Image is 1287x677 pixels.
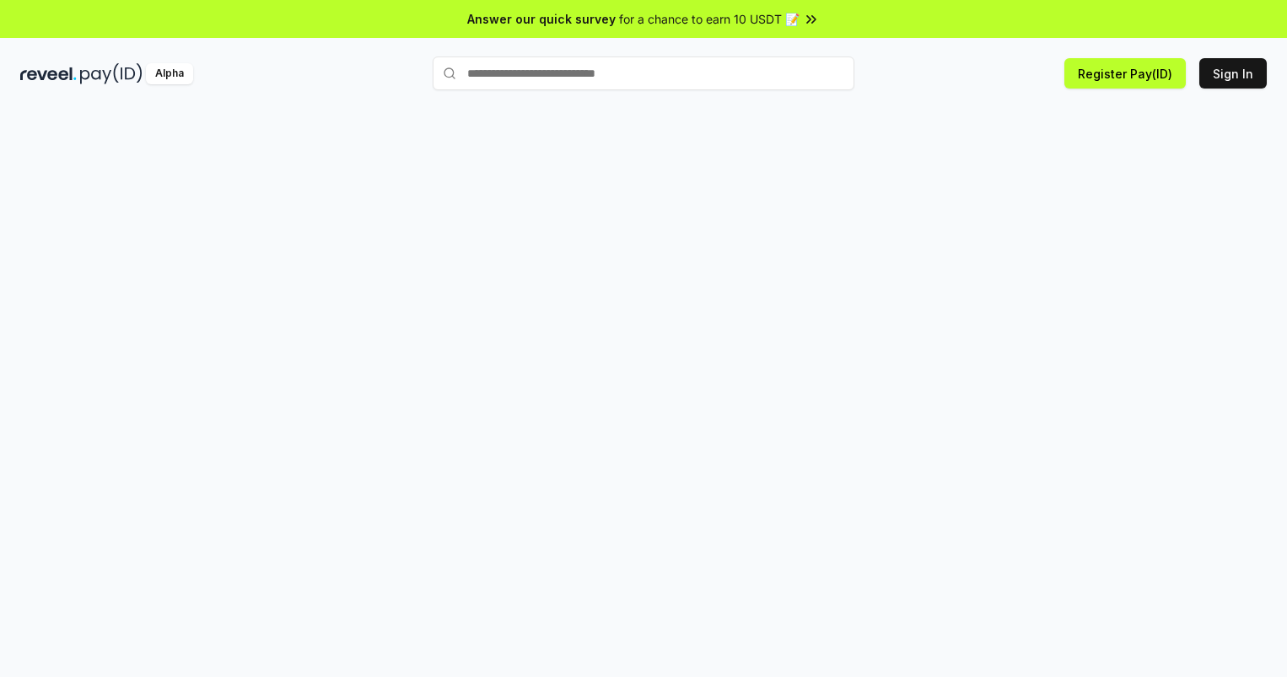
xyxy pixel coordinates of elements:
[1199,58,1267,89] button: Sign In
[80,63,143,84] img: pay_id
[467,10,616,28] span: Answer our quick survey
[146,63,193,84] div: Alpha
[20,63,77,84] img: reveel_dark
[1064,58,1186,89] button: Register Pay(ID)
[619,10,800,28] span: for a chance to earn 10 USDT 📝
